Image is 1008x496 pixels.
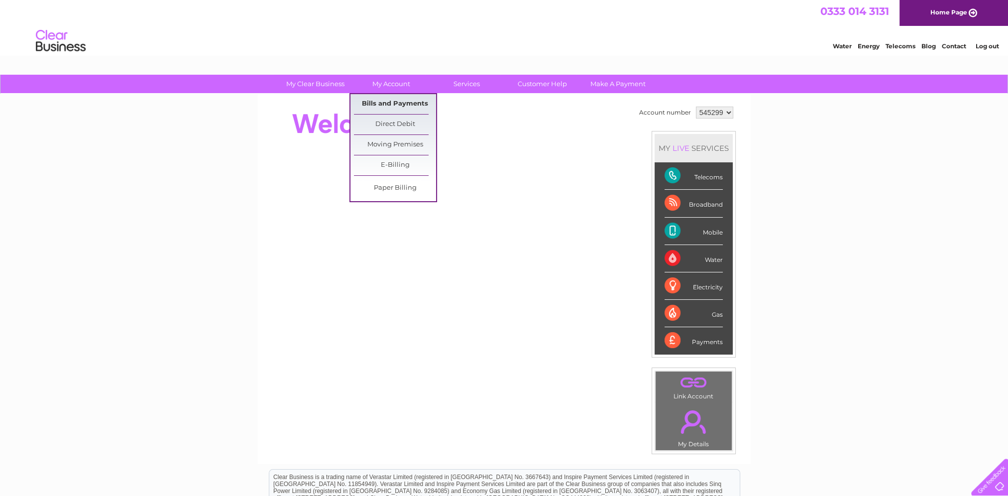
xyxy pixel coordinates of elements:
[501,75,583,93] a: Customer Help
[665,245,723,272] div: Water
[665,190,723,217] div: Broadband
[655,402,732,451] td: My Details
[976,42,999,50] a: Log out
[426,75,508,93] a: Services
[665,162,723,190] div: Telecoms
[671,143,691,153] div: LIVE
[269,5,740,48] div: Clear Business is a trading name of Verastar Limited (registered in [GEOGRAPHIC_DATA] No. 3667643...
[35,26,86,56] img: logo.png
[354,135,436,155] a: Moving Premises
[833,42,852,50] a: Water
[655,371,732,402] td: Link Account
[637,104,693,121] td: Account number
[886,42,915,50] a: Telecoms
[820,5,889,17] a: 0333 014 3131
[665,218,723,245] div: Mobile
[350,75,432,93] a: My Account
[655,134,733,162] div: MY SERVICES
[665,300,723,327] div: Gas
[354,155,436,175] a: E-Billing
[665,272,723,300] div: Electricity
[921,42,936,50] a: Blog
[942,42,966,50] a: Contact
[665,327,723,354] div: Payments
[354,115,436,134] a: Direct Debit
[858,42,880,50] a: Energy
[577,75,659,93] a: Make A Payment
[354,94,436,114] a: Bills and Payments
[354,178,436,198] a: Paper Billing
[658,374,729,391] a: .
[658,404,729,439] a: .
[274,75,356,93] a: My Clear Business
